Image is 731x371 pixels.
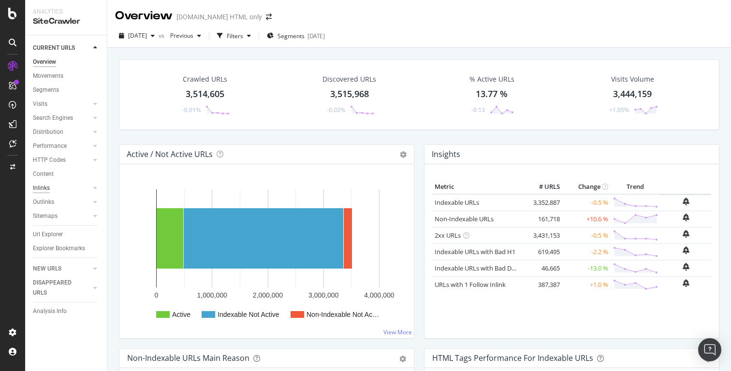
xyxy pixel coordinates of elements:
[263,28,329,43] button: Segments[DATE]
[33,197,54,207] div: Outlinks
[33,127,63,137] div: Distribution
[562,227,611,243] td: -0.5 %
[683,230,689,238] div: bell-plus
[524,260,562,276] td: 46,665
[218,311,279,318] text: Indexable Not Active
[364,291,394,299] text: 4,000,000
[562,211,611,227] td: +10.6 %
[562,260,611,276] td: -13.0 %
[683,279,689,287] div: bell-plus
[613,88,652,100] div: 3,444,159
[33,243,85,254] div: Explorer Bookmarks
[33,278,90,298] a: DISAPPEARED URLS
[127,353,249,363] div: Non-Indexable URLs Main Reason
[33,113,90,123] a: Search Engines
[33,278,82,298] div: DISAPPEARED URLS
[33,113,73,123] div: Search Engines
[266,14,272,20] div: arrow-right-arrow-left
[166,28,205,43] button: Previous
[33,57,56,67] div: Overview
[115,28,159,43] button: [DATE]
[33,243,100,254] a: Explorer Bookmarks
[186,88,224,100] div: 3,514,605
[166,31,193,40] span: Previous
[683,198,689,205] div: bell-plus
[435,264,540,272] a: Indexable URLs with Bad Description
[432,148,460,161] h4: Insights
[435,247,515,256] a: Indexable URLs with Bad H1
[611,74,654,84] div: Visits Volume
[227,32,243,40] div: Filters
[683,263,689,271] div: bell-plus
[127,180,406,330] svg: A chart.
[683,214,689,221] div: bell-plus
[159,31,166,40] span: vs
[176,12,262,22] div: [DOMAIN_NAME] HTML only
[524,276,562,293] td: 387,387
[33,127,90,137] a: Distribution
[435,280,506,289] a: URLs with 1 Follow Inlink
[33,16,99,27] div: SiteCrawler
[213,28,255,43] button: Filters
[399,356,406,362] div: gear
[307,311,379,318] text: Non-Indexable Not Ac…
[182,106,201,114] div: -0.01%
[524,211,562,227] td: 161,718
[33,197,90,207] a: Outlinks
[383,328,412,336] a: View More
[698,338,721,361] div: Open Intercom Messenger
[33,183,90,193] a: Inlinks
[278,32,305,40] span: Segments
[524,227,562,243] td: 3,431,153
[183,74,227,84] div: Crawled URLs
[33,57,100,67] a: Overview
[33,306,67,316] div: Analysis Info
[435,198,479,207] a: Indexable URLs
[33,99,47,109] div: Visits
[115,8,173,24] div: Overview
[683,246,689,254] div: bell-plus
[327,106,345,114] div: -0.02%
[172,311,190,318] text: Active
[33,99,90,109] a: Visits
[308,291,338,299] text: 3,000,000
[435,214,494,223] a: Non-Indexable URLs
[33,264,61,274] div: NEW URLS
[33,211,58,221] div: Sitemaps
[33,169,100,179] a: Content
[33,43,75,53] div: CURRENT URLS
[609,106,629,114] div: +1.05%
[562,276,611,293] td: +1.0 %
[127,148,213,161] h4: Active / Not Active URLs
[128,31,147,40] span: 2025 Aug. 28th
[471,106,485,114] div: -0.13
[197,291,227,299] text: 1,000,000
[476,88,508,100] div: 13.77 %
[33,264,90,274] a: NEW URLS
[33,43,90,53] a: CURRENT URLS
[33,211,90,221] a: Sitemaps
[33,229,63,240] div: Url Explorer
[524,243,562,260] td: 619,495
[33,141,67,151] div: Performance
[33,71,63,81] div: Movements
[33,183,50,193] div: Inlinks
[33,141,90,151] a: Performance
[432,353,593,363] div: HTML Tags Performance for Indexable URLs
[33,169,54,179] div: Content
[435,231,461,240] a: 2xx URLs
[33,155,66,165] div: HTTP Codes
[33,71,100,81] a: Movements
[611,180,660,194] th: Trend
[469,74,514,84] div: % Active URLs
[33,85,100,95] a: Segments
[562,180,611,194] th: Change
[33,229,100,240] a: Url Explorer
[307,32,325,40] div: [DATE]
[432,180,524,194] th: Metric
[322,74,376,84] div: Discovered URLs
[33,155,90,165] a: HTTP Codes
[155,291,159,299] text: 0
[562,194,611,211] td: -0.5 %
